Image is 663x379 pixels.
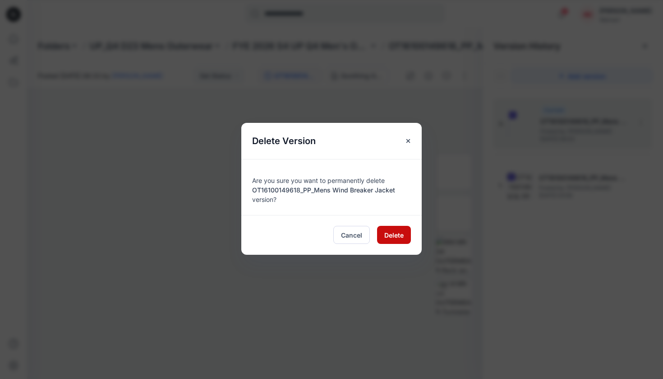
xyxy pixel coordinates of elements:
[241,123,327,159] h5: Delete Version
[333,226,370,244] button: Cancel
[384,230,404,240] span: Delete
[252,170,411,204] div: Are you sure you want to permanently delete version?
[341,230,362,240] span: Cancel
[400,133,416,149] button: Close
[377,226,411,244] button: Delete
[252,186,395,194] span: OT16100149618_PP_Mens Wind Breaker Jacket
